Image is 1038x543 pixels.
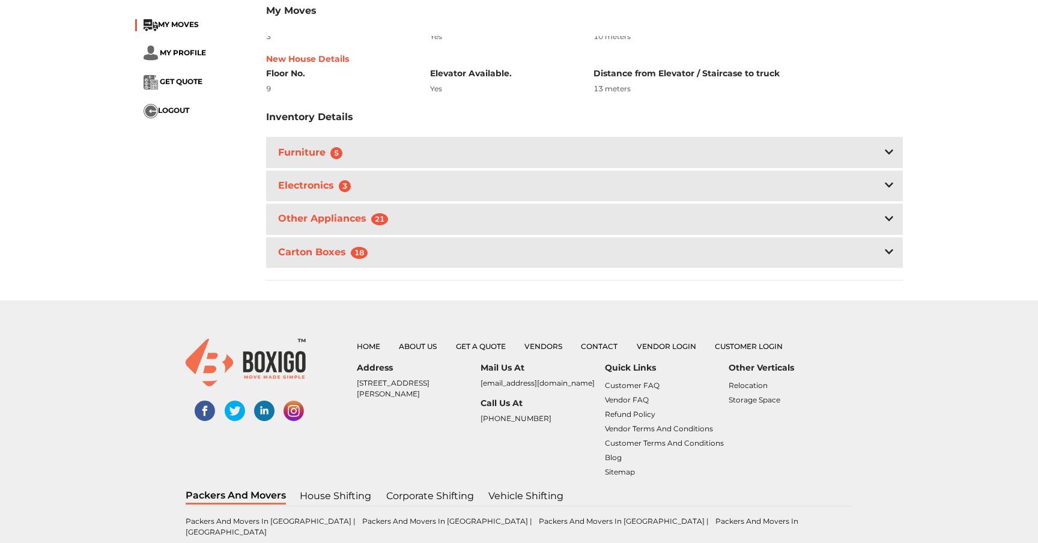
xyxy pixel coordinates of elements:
[605,467,635,476] a: Sitemap
[276,210,395,228] h3: Other Appliances
[386,488,475,504] a: Corporate shifting
[186,517,798,536] a: Packers and Movers in [GEOGRAPHIC_DATA]
[158,106,189,115] span: LOGOUT
[144,77,202,86] a: ... GET QUOTE
[144,75,158,89] img: ...
[593,68,903,79] h6: Distance from Elevator / Staircase to truck
[488,488,564,504] a: Vehicle Shifting
[581,342,618,351] a: Contact
[299,488,372,504] a: House shifting
[430,83,576,94] div: Yes
[266,5,903,16] h3: My Moves
[276,244,375,261] h3: Carton Boxes
[186,339,306,386] img: boxigo_logo_small
[593,31,903,42] div: 10 meters
[357,342,380,351] a: Home
[481,414,551,423] a: [PHONE_NUMBER]
[144,48,206,57] a: ... MY PROFILE
[357,378,481,399] p: [STREET_ADDRESS][PERSON_NAME]
[605,424,713,433] a: Vendor Terms and Conditions
[158,20,199,29] span: MY MOVES
[456,342,506,351] a: Get a Quote
[481,378,595,387] a: [EMAIL_ADDRESS][DOMAIN_NAME]
[339,180,351,192] span: 3
[605,381,660,390] a: Customer FAQ
[186,488,286,505] a: Packers and Movers
[195,401,215,421] img: facebook-social-links
[266,54,903,64] h6: New House Details
[637,342,696,351] a: Vendor Login
[266,68,412,79] h6: Floor No.
[144,46,158,61] img: ...
[371,213,388,225] span: 21
[715,342,783,351] a: Customer Login
[605,453,622,462] a: Blog
[593,83,903,94] div: 13 meters
[605,363,729,373] h6: Quick Links
[729,363,852,373] h6: Other Verticals
[144,20,199,29] a: ...MY MOVES
[605,438,724,447] a: Customer Terms and Conditions
[362,517,534,526] a: Packers and Movers in [GEOGRAPHIC_DATA] |
[330,147,342,159] span: 5
[144,19,158,31] img: ...
[276,177,358,195] h3: Electronics
[266,83,412,94] div: 9
[284,401,304,421] img: instagram-social-links
[605,410,655,419] a: Refund Policy
[160,77,202,86] span: GET QUOTE
[351,247,368,259] span: 18
[186,517,357,526] a: Packers and Movers in [GEOGRAPHIC_DATA] |
[357,363,481,373] h6: Address
[144,104,158,118] img: ...
[254,401,275,421] img: linked-in-social-links
[399,342,437,351] a: About Us
[225,401,245,421] img: twitter-social-links
[481,363,604,373] h6: Mail Us At
[605,395,649,404] a: Vendor FAQ
[144,104,189,118] button: ...LOGOUT
[729,381,768,390] a: Relocation
[160,48,206,57] span: MY PROFILE
[481,398,604,408] h6: Call Us At
[539,517,711,526] a: Packers and Movers in [GEOGRAPHIC_DATA] |
[430,68,576,79] h6: Elevator Available.
[729,395,780,404] a: Storage Space
[430,31,576,42] div: Yes
[266,31,412,42] div: 3
[266,111,353,123] h3: Inventory Details
[276,144,350,162] h3: Furniture
[524,342,562,351] a: Vendors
